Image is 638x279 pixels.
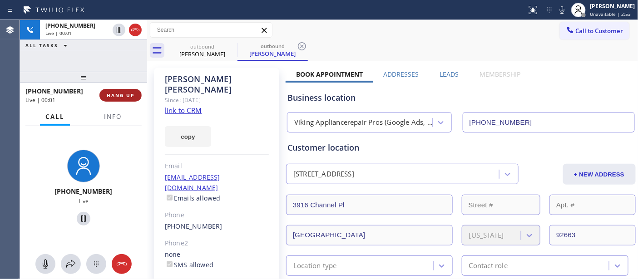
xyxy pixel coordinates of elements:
button: Hang up [129,24,142,36]
div: outbound [238,43,307,49]
a: [EMAIL_ADDRESS][DOMAIN_NAME] [165,173,220,192]
input: SMS allowed [167,261,173,267]
span: Call to Customer [576,27,623,35]
div: Customer location [287,142,634,154]
button: ALL TASKS [20,40,76,51]
input: City [286,225,453,245]
div: Frank Cuccia [168,40,237,61]
span: Live | 00:01 [45,30,72,36]
button: Call to Customer [560,22,629,39]
label: SMS allowed [165,260,213,269]
div: Frank Cuccia [238,40,307,60]
div: Contact role [469,260,508,271]
button: Hold Customer [77,212,90,225]
label: Emails allowed [165,194,221,202]
input: ZIP [549,225,635,245]
button: copy [165,126,211,147]
div: Viking Appliancerepair Pros (Google Ads, [GEOGRAPHIC_DATA]) [294,117,433,128]
button: Open directory [61,254,81,274]
button: Call [40,108,70,126]
span: Live [79,197,89,205]
input: Emails allowed [167,195,173,201]
label: Leads [440,70,459,78]
button: Hold Customer [113,24,125,36]
span: [PHONE_NUMBER] [25,87,83,95]
span: Info [104,113,122,121]
input: Search [150,23,272,37]
div: none [165,250,269,270]
button: Info [99,108,127,126]
div: [PERSON_NAME] [238,49,307,58]
span: [PHONE_NUMBER] [45,22,95,29]
div: Location type [293,260,337,271]
a: link to CRM [165,106,202,115]
span: ALL TASKS [25,42,58,49]
div: Business location [287,92,634,104]
label: Membership [480,70,520,78]
span: Live | 00:01 [25,96,55,104]
button: Mute [35,254,55,274]
span: Call [45,113,64,121]
button: Hang up [112,254,132,274]
button: HANG UP [99,89,142,102]
span: Unavailable | 2:53 [590,11,631,17]
div: [PERSON_NAME] [PERSON_NAME] [165,74,269,95]
div: Email [165,161,269,171]
div: Since: [DATE] [165,95,269,105]
div: [STREET_ADDRESS] [293,169,354,180]
div: Phone [165,210,269,220]
input: Street # [462,195,540,215]
div: [PERSON_NAME] [590,2,635,10]
input: Apt. # [549,195,635,215]
input: Phone Number [463,112,635,132]
a: [PHONE_NUMBER] [165,222,223,230]
span: [PHONE_NUMBER] [55,187,113,196]
label: Addresses [384,70,419,78]
button: Open dialpad [86,254,106,274]
div: outbound [168,43,237,50]
button: + NEW ADDRESS [563,164,636,185]
button: Mute [556,4,569,16]
div: [PERSON_NAME] [168,50,237,58]
input: Address [286,195,453,215]
label: Book Appointment [296,70,363,78]
span: HANG UP [107,92,134,98]
div: Phone2 [165,238,269,249]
